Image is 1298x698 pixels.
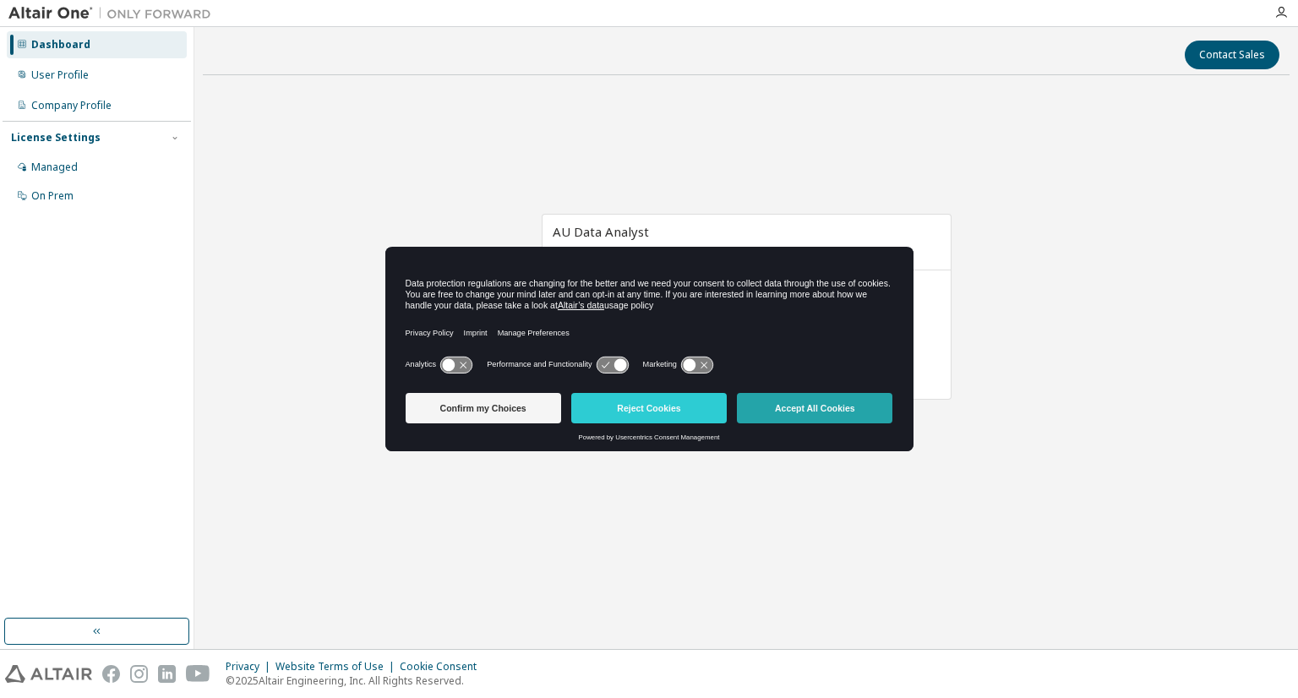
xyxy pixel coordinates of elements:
[158,665,176,683] img: linkedin.svg
[31,68,89,82] div: User Profile
[31,161,78,174] div: Managed
[31,38,90,52] div: Dashboard
[130,665,148,683] img: instagram.svg
[1185,41,1279,69] button: Contact Sales
[553,223,649,240] span: AU Data Analyst
[102,665,120,683] img: facebook.svg
[553,244,936,259] p: Expires on [DATE] UTC
[400,660,487,673] div: Cookie Consent
[31,189,74,203] div: On Prem
[226,660,275,673] div: Privacy
[275,660,400,673] div: Website Terms of Use
[186,665,210,683] img: youtube.svg
[226,673,487,688] p: © 2025 Altair Engineering, Inc. All Rights Reserved.
[31,99,112,112] div: Company Profile
[8,5,220,22] img: Altair One
[11,131,101,145] div: License Settings
[5,665,92,683] img: altair_logo.svg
